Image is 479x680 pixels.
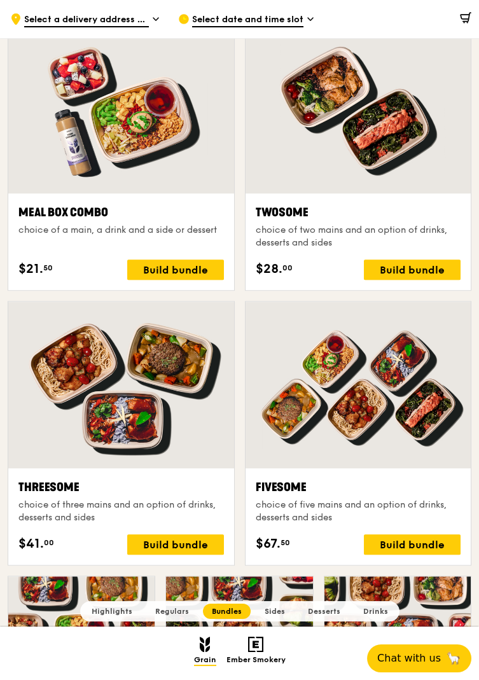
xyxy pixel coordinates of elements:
[24,13,149,27] span: Select a delivery address or Food Point
[18,224,224,237] div: choice of a main, a drink and a side or dessert
[364,534,461,555] div: Build bundle
[256,260,282,279] span: $28.
[367,644,471,672] button: Chat with us🦙
[364,260,461,280] div: Build bundle
[226,655,286,666] span: Ember Smokery
[192,13,303,27] span: Select date and time slot
[43,263,53,273] span: 50
[256,478,461,496] div: Fivesome
[18,260,43,279] span: $21.
[194,655,216,666] span: Grain
[377,651,441,666] span: Chat with us
[127,534,224,555] div: Build bundle
[44,538,54,548] span: 00
[282,263,293,273] span: 00
[127,260,224,280] div: Build bundle
[446,651,461,666] span: 🦙
[256,499,461,524] div: choice of five mains and an option of drinks, desserts and sides
[256,204,461,221] div: Twosome
[248,637,263,652] img: Ember Smokery mobile logo
[18,204,224,221] div: Meal Box Combo
[256,224,461,249] div: choice of two mains and an option of drinks, desserts and sides
[18,534,44,553] span: $41.
[281,538,290,548] span: 50
[200,637,211,652] img: Grain mobile logo
[256,534,281,553] span: $67.
[18,499,224,524] div: choice of three mains and an option of drinks, desserts and sides
[18,478,224,496] div: Threesome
